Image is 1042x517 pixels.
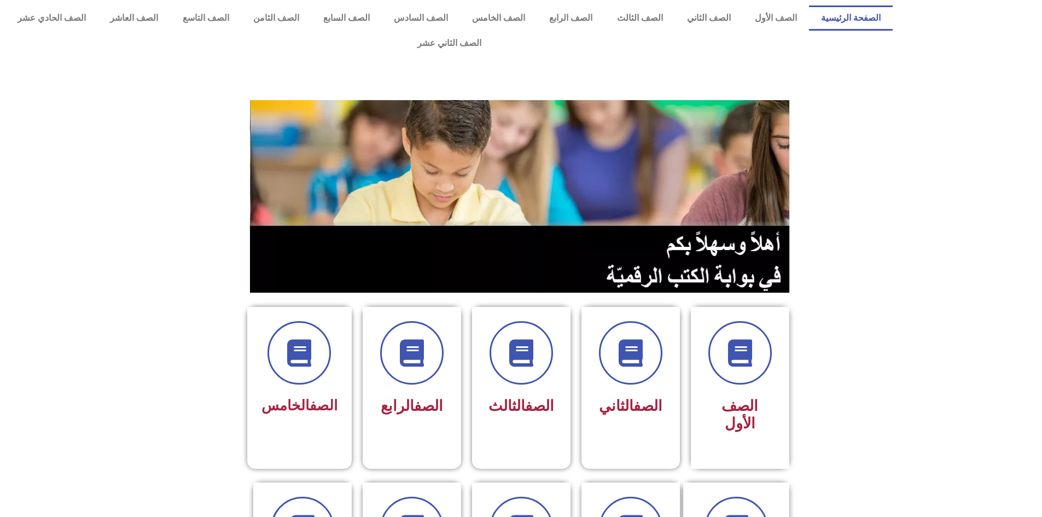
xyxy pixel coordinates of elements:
[675,5,743,31] a: الصف الثاني
[604,5,674,31] a: الصف الثالث
[488,397,554,415] span: الثالث
[599,397,662,415] span: الثاني
[311,5,382,31] a: الصف السابع
[310,397,337,414] a: الصف
[743,5,809,31] a: الصف الأول
[525,397,554,415] a: الصف
[5,31,893,56] a: الصف الثاني عشر
[537,5,604,31] a: الصف الرابع
[261,397,337,414] span: الخامس
[460,5,537,31] a: الصف الخامس
[98,5,170,31] a: الصف العاشر
[5,5,98,31] a: الصف الحادي عشر
[721,397,758,432] span: الصف الأول
[241,5,311,31] a: الصف الثامن
[381,397,443,415] span: الرابع
[633,397,662,415] a: الصف
[809,5,893,31] a: الصفحة الرئيسية
[382,5,460,31] a: الصف السادس
[170,5,241,31] a: الصف التاسع
[414,397,443,415] a: الصف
